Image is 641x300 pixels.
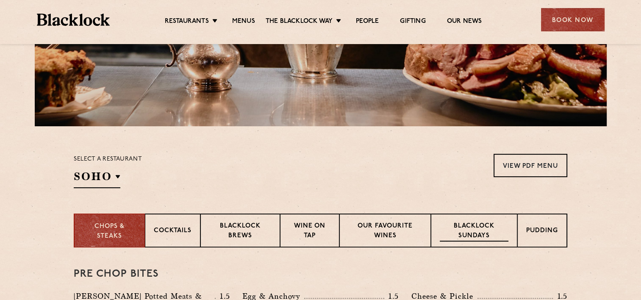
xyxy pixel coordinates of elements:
p: Wine on Tap [289,222,330,242]
a: People [356,17,379,27]
h3: Pre Chop Bites [74,269,567,280]
p: Cocktails [154,226,191,237]
a: The Blacklock Way [266,17,333,27]
img: BL_Textured_Logo-footer-cropped.svg [37,14,110,26]
p: Chops & Steaks [83,222,136,241]
p: Blacklock Brews [209,222,271,242]
a: Gifting [400,17,425,27]
p: Select a restaurant [74,154,142,165]
a: Our News [447,17,482,27]
a: Menus [232,17,255,27]
p: Pudding [526,226,558,237]
div: Book Now [541,8,605,31]
p: Blacklock Sundays [440,222,508,242]
h2: SOHO [74,169,120,188]
a: Restaurants [165,17,209,27]
a: View PDF Menu [494,154,567,177]
p: Our favourite wines [348,222,422,242]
